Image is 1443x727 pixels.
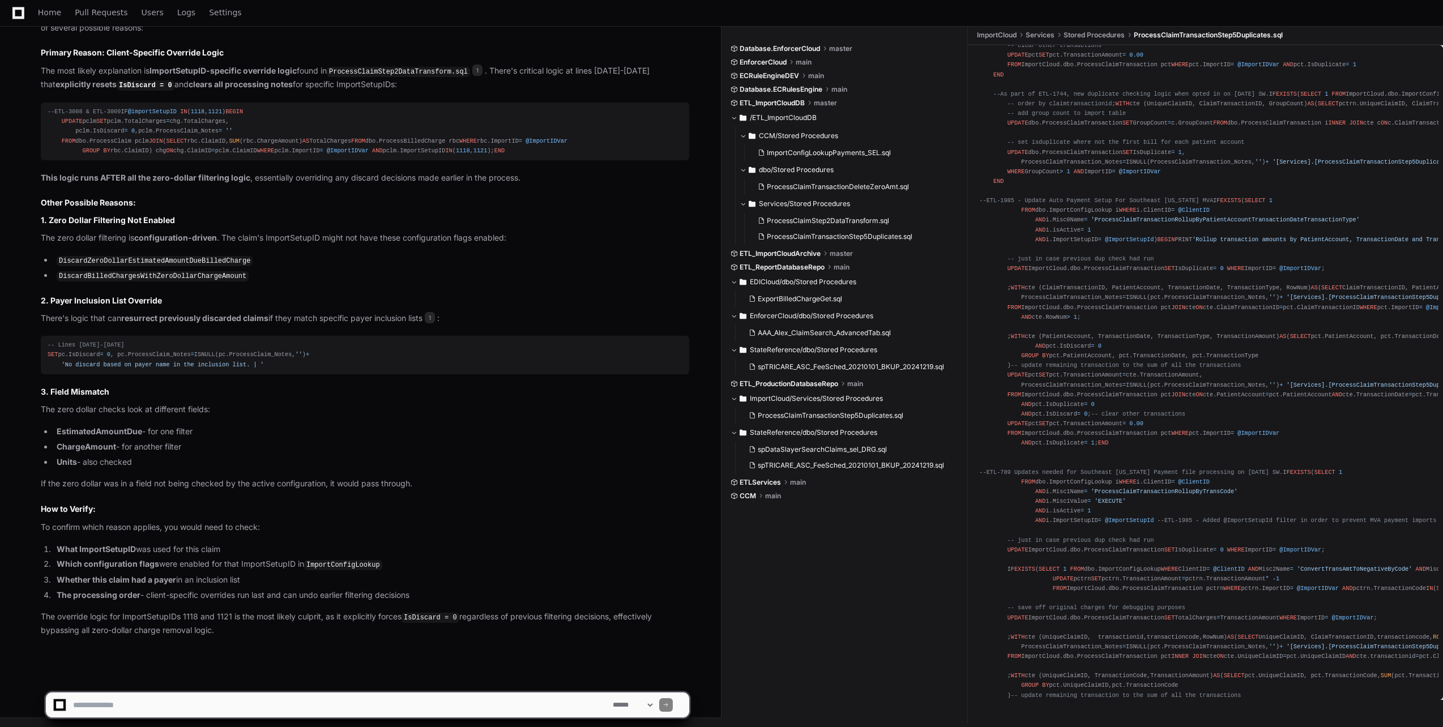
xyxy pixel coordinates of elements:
span: = [1122,158,1126,165]
span: BY [1042,352,1049,359]
span: main [765,491,781,501]
span: = [212,147,215,154]
span: SELECT [1290,332,1311,339]
strong: This logic runs AFTER all the zero-dollar filtering logic [41,173,250,182]
button: ImportCloud/Services/Stored Procedures [731,390,959,408]
span: WHERE [1171,61,1189,68]
strong: ChargeAmount [57,442,116,451]
svg: Directory [740,343,746,357]
span: = [1091,343,1094,349]
span: SET [1039,420,1049,427]
span: spTRICARE_ASC_FeeSched_20210101_BKUP_20241219.sql [758,461,944,470]
span: 0 [1091,400,1095,407]
span: WHERE [1171,430,1189,437]
svg: Directory [740,426,746,439]
span: Stored Procedures [1064,31,1125,40]
span: @ImportIDVar [1119,168,1161,174]
span: EnforcerCloud [740,58,787,67]
span: WITH [1116,100,1130,106]
span: = [1084,487,1087,494]
span: 0 [131,127,135,134]
span: 1 [472,65,483,76]
span: = [1279,303,1283,310]
button: ProcessClaimTransactionDeleteZeroAmt.sql [753,179,953,195]
span: 'ProcessClaimTransactionRollupByPatientAccountTransactionDateTransactionType' [1091,216,1360,223]
span: Home [38,9,61,16]
span: = [1098,236,1102,242]
span: AND [372,147,382,154]
span: main [847,379,863,388]
button: ProcessClaimTransactionStep5Duplicates.sql [753,229,953,245]
span: @ImportIDVar [327,147,369,154]
span: = [1231,61,1234,68]
button: EDICloud/dbo/Stored Procedures [731,273,959,291]
span: SELECT [1321,284,1342,291]
span: WHERE [1227,265,1245,272]
span: 1 [1325,90,1328,97]
span: @ImportIDVar [1237,430,1279,437]
span: @ImportSetupId [1105,517,1154,524]
strong: clears all processing notes [189,79,293,89]
span: @ImportSetupId [1105,236,1154,242]
span: + [1279,294,1283,301]
span: 1118 [191,108,205,115]
span: AND [1035,507,1045,514]
span: 0 [1084,410,1087,417]
span: GROUP [83,147,100,154]
span: master [829,44,852,53]
span: @ImportIDVar [1237,61,1279,68]
span: SET [1039,52,1049,58]
span: /ETL_ImportCloudDB [750,113,817,122]
span: = [1273,265,1276,272]
span: = [1081,226,1084,233]
span: AND [1021,400,1031,407]
span: = [320,147,323,154]
span: ON [166,147,173,154]
p: The zero dollar filtering is . The claim's ImportSetupID might not have these configuration flags... [41,232,689,245]
h2: Primary Reason: Client-Specific Override Logic [41,47,689,58]
span: = [100,351,103,358]
span: ON [1196,303,1202,310]
li: - for another filter [53,441,689,454]
span: SET [1164,265,1175,272]
span: GROUP [1021,352,1039,359]
span: JOIN [1171,391,1185,397]
span: = [1098,517,1102,524]
span: -- add group count to import table [1007,110,1126,117]
span: SET [1122,148,1133,155]
span: main [834,263,849,272]
span: 'EXECUTE' [1095,498,1126,504]
span: = [1408,391,1412,397]
span: '' [1255,158,1262,165]
span: ETL_ImportCloudDB [740,99,805,108]
span: FROM [1332,90,1346,97]
span: = [219,127,222,134]
span: ETLServices [740,478,781,487]
h2: How to Verify: [41,503,689,515]
span: INNER [1328,119,1346,126]
div: pc.IsDiscard , pc.ProcessClaim_Notes ISNULL(pc.ProcessClaim_Notes, ) [48,340,682,369]
span: 1 [1269,197,1273,204]
span: UPDATE [1007,148,1028,155]
span: = [1346,61,1349,68]
span: FROM [1007,391,1022,397]
strong: EstimatedAmountDue [57,426,142,436]
span: -- clear other transactions [1007,42,1102,49]
h3: 2. Payer Inclusion List Override [41,295,689,306]
span: Users [142,9,164,16]
span: 1118 [456,147,470,154]
span: Database.ECRulesEngine [740,85,822,94]
span: 1 [1353,61,1356,68]
span: SET [1039,371,1049,378]
svg: Directory [749,163,755,177]
div: IF ( , ) pclm pclm.TotalCharges chg.TotalCharges, pclm.IsDiscard ,pclm.ProcessClaim_Notes dbo.Pro... [48,107,682,156]
span: JOIN [1349,119,1363,126]
p: To confirm which reason applies, you would need to check: [41,521,689,534]
span: ProcessClaimStep2DataTransform.sql [767,216,889,225]
span: AND [1283,61,1293,68]
span: = [1231,430,1234,437]
span: ProcessClaimTransactionStep5Duplicates.sql [758,411,903,420]
span: WHERE [1119,207,1137,213]
p: , essentially overriding any discard decisions made earlier in the process. [41,172,689,185]
span: = [1122,420,1126,427]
